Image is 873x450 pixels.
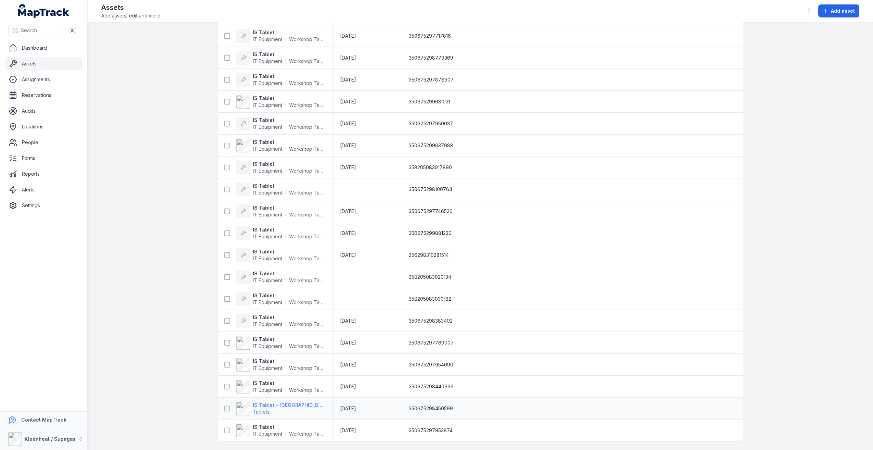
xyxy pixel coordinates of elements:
span: Workshop Tablets [289,299,324,306]
h2: Assets [101,3,161,12]
time: 01/01/2025, 12:00:00 am [340,427,356,434]
span: [DATE] [340,405,356,411]
time: 30/04/2025, 12:00:00 am [340,98,356,105]
span: [DATE] [340,77,356,83]
time: 01/04/2025, 12:00:00 am [340,339,356,346]
a: Assets [5,57,82,71]
span: Workshop Tablets [289,124,324,130]
span: 350675297717816 [409,33,451,39]
span: IT Equipment [253,189,282,196]
a: IS TabletIT EquipmentWorkshop Tablets [236,183,324,196]
strong: IS Tablet - [GEOGRAPHIC_DATA] Plumbing [253,402,324,409]
span: Workshop Tablets [289,430,324,437]
span: 350675299637988 [409,142,453,149]
span: [DATE] [340,208,356,214]
a: IS TabletIT EquipmentWorkshop Tablets [236,29,324,43]
span: [DATE] [340,55,356,61]
span: [DATE] [340,427,356,433]
span: IT Equipment [253,365,282,372]
span: [DATE] [340,99,356,104]
span: Add assets, edit and more. [101,12,161,19]
span: 350675299631031 [409,98,450,105]
span: Workshop Tablets [289,167,324,174]
time: 01/01/2025, 12:00:00 am [340,120,356,127]
strong: IS Tablet [253,51,324,58]
strong: IS Tablet [253,183,324,189]
strong: IS Tablet [253,380,324,387]
span: Workshop Tablets [289,321,324,328]
span: Workshop Tablets [289,277,324,284]
a: Reservations [5,88,82,102]
a: Audits [5,104,82,118]
strong: IS Tablet [253,226,324,233]
time: 15/04/2025, 12:00:00 am [340,230,356,237]
button: Add asset [818,4,859,17]
span: 350675298450599 [409,405,453,412]
span: 350675297954690 [409,361,453,368]
strong: IS Tablet [253,270,324,277]
span: IT Equipment [253,387,282,393]
span: [DATE] [340,362,356,367]
time: 01/04/2025, 12:00:00 am [340,142,356,149]
strong: IS Tablet [253,248,324,255]
span: [DATE] [340,164,356,170]
a: IS TabletIT EquipmentWorkshop Tablets [236,226,324,240]
span: 350675298383402 [409,317,453,324]
a: IS TabletIT EquipmentWorkshop Tablets [236,139,324,152]
strong: IS Tablet [253,336,324,343]
a: IS TabletIT EquipmentWorkshop Tablets [236,424,324,437]
span: Tablets [253,409,270,415]
a: Reports [5,167,82,181]
span: Workshop Tablets [289,189,324,196]
span: IT Equipment [253,343,282,350]
a: IS TabletIT EquipmentWorkshop Tablets [236,336,324,350]
button: Search [8,24,63,37]
span: IT Equipment [253,430,282,437]
span: Workshop Tablets [289,233,324,240]
strong: IS Tablet [253,139,324,146]
span: IT Equipment [253,102,282,109]
strong: IS Tablet [253,95,324,102]
span: [DATE] [340,33,356,39]
a: Settings [5,199,82,212]
time: 30/04/2025, 12:00:00 am [340,33,356,39]
strong: IS Tablet [253,161,324,167]
span: IT Equipment [253,277,282,284]
a: IS TabletIT EquipmentWorkshop Tablets [236,95,324,109]
span: IT Equipment [253,233,282,240]
time: 01/01/2025, 12:00:00 am [340,383,356,390]
span: Add asset [831,8,855,14]
span: [DATE] [340,121,356,126]
time: 15/04/2025, 12:00:00 am [340,208,356,215]
span: IT Equipment [253,80,282,87]
strong: IS Tablet [253,73,324,80]
span: 350675299881230 [409,230,452,237]
a: People [5,136,82,149]
span: Search [21,27,37,34]
a: Alerts [5,183,82,197]
span: Workshop Tablets [289,365,324,372]
a: IS Tablet - [GEOGRAPHIC_DATA] PlumbingTablets [236,402,324,415]
span: Workshop Tablets [289,387,324,393]
span: 358205083030182 [409,296,451,302]
span: [DATE] [340,318,356,324]
span: [DATE] [340,384,356,389]
strong: IS Tablet [253,314,324,321]
span: Workshop Tablets [289,58,324,65]
span: 356298310281514 [409,252,449,259]
time: 30/04/2025, 12:00:00 am [340,54,356,61]
a: IS TabletIT EquipmentWorkshop Tablets [236,73,324,87]
a: IS TabletIT EquipmentWorkshop Tablets [236,161,324,174]
span: 350675298100764 [409,186,452,193]
strong: IS Tablet [253,29,324,36]
span: Workshop Tablets [289,255,324,262]
time: 15/04/2025, 12:00:00 am [340,361,356,368]
a: MapTrack [18,4,69,18]
time: 01/01/2025, 12:00:00 am [340,405,356,412]
span: [DATE] [340,230,356,236]
span: Workshop Tablets [289,211,324,218]
strong: Contact MapTrack [21,417,66,423]
span: Workshop Tablets [289,80,324,87]
span: 358205083020134 [409,274,451,280]
span: IT Equipment [253,255,282,262]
